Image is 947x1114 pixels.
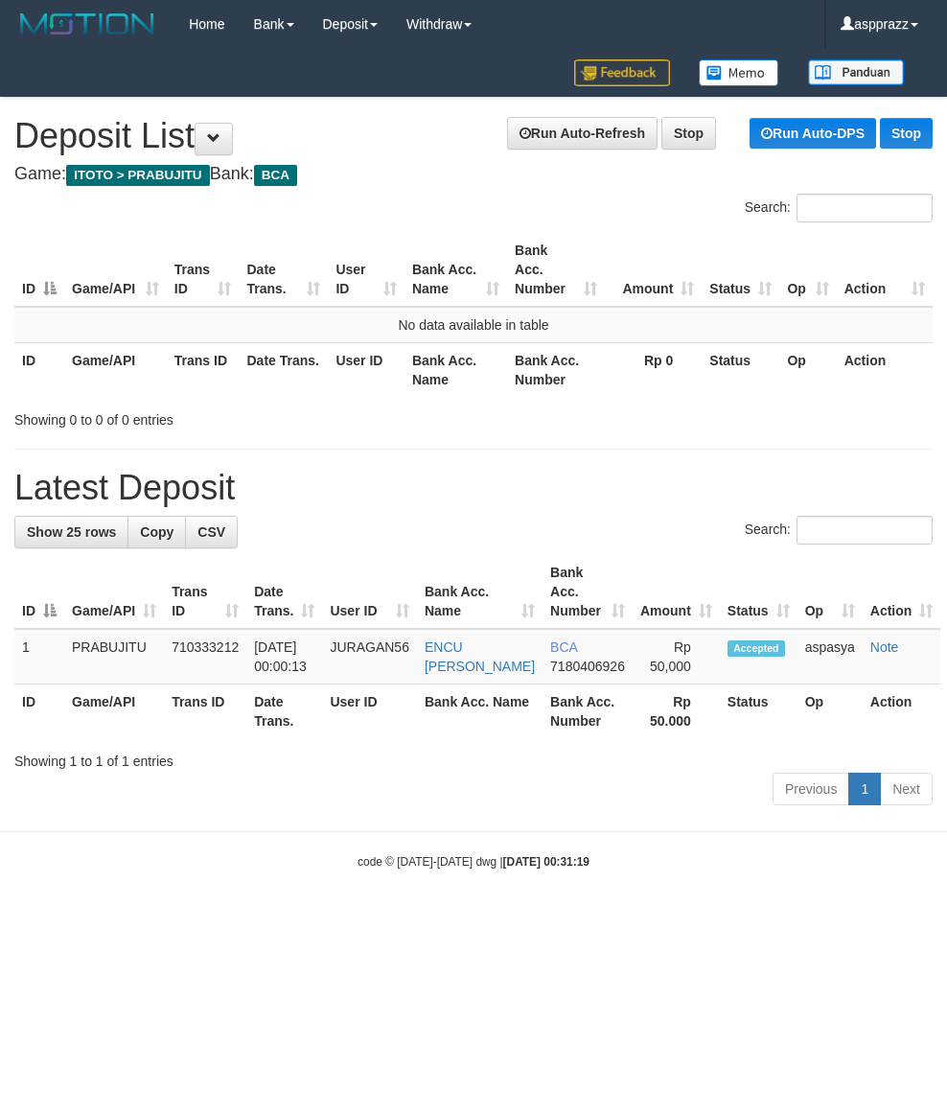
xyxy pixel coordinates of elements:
[328,342,404,397] th: User ID
[64,685,164,739] th: Game/API
[164,629,246,685] td: 710333212
[167,342,240,397] th: Trans ID
[14,555,64,629] th: ID: activate to sort column descending
[720,555,797,629] th: Status: activate to sort column ascending
[880,118,933,149] a: Stop
[64,342,167,397] th: Game/API
[64,555,164,629] th: Game/API: activate to sort column ascending
[404,233,507,307] th: Bank Acc. Name: activate to sort column ascending
[246,555,322,629] th: Date Trans.: activate to sort column ascending
[167,233,240,307] th: Trans ID: activate to sort column ascending
[14,233,64,307] th: ID: activate to sort column descending
[246,629,322,685] td: [DATE] 00:00:13
[863,555,941,629] th: Action: activate to sort column ascending
[322,629,416,685] td: JURAGAN56
[699,59,779,86] img: Button%20Memo.svg
[164,685,246,739] th: Trans ID
[633,555,720,629] th: Amount: activate to sort column ascending
[404,342,507,397] th: Bank Acc. Name
[417,685,543,739] th: Bank Acc. Name
[661,117,716,150] a: Stop
[880,773,933,805] a: Next
[728,640,785,657] span: Accepted
[779,342,836,397] th: Op
[808,59,904,85] img: panduan.png
[14,685,64,739] th: ID
[14,117,933,155] h1: Deposit List
[779,233,836,307] th: Op: activate to sort column ascending
[322,685,416,739] th: User ID
[797,629,863,685] td: aspasya
[543,685,633,739] th: Bank Acc. Number
[14,403,381,429] div: Showing 0 to 0 of 0 entries
[550,659,625,674] span: Copy 7180406926 to clipboard
[14,307,933,343] td: No data available in table
[185,516,238,548] a: CSV
[720,685,797,739] th: Status
[543,555,633,629] th: Bank Acc. Number: activate to sort column ascending
[848,773,881,805] a: 1
[745,194,933,222] label: Search:
[14,342,64,397] th: ID
[14,744,933,771] div: Showing 1 to 1 of 1 entries
[797,555,863,629] th: Op: activate to sort column ascending
[773,773,849,805] a: Previous
[507,233,605,307] th: Bank Acc. Number: activate to sort column ascending
[64,233,167,307] th: Game/API: activate to sort column ascending
[503,855,589,869] strong: [DATE] 00:31:19
[14,469,933,507] h1: Latest Deposit
[507,117,658,150] a: Run Auto-Refresh
[14,165,933,184] h4: Game: Bank:
[870,639,899,655] a: Note
[64,629,164,685] td: PRABUJITU
[507,342,605,397] th: Bank Acc. Number
[164,555,246,629] th: Trans ID: activate to sort column ascending
[322,555,416,629] th: User ID: activate to sort column ascending
[328,233,404,307] th: User ID: activate to sort column ascending
[863,685,941,739] th: Action
[837,233,933,307] th: Action: activate to sort column ascending
[750,118,876,149] a: Run Auto-DPS
[550,639,577,655] span: BCA
[66,165,210,186] span: ITOTO > PRABUJITU
[605,342,702,397] th: Rp 0
[358,855,589,869] small: code © [DATE]-[DATE] dwg |
[14,629,64,685] td: 1
[197,524,225,540] span: CSV
[605,233,702,307] th: Amount: activate to sort column ascending
[702,342,779,397] th: Status
[633,685,720,739] th: Rp 50.000
[797,516,933,545] input: Search:
[239,342,328,397] th: Date Trans.
[239,233,328,307] th: Date Trans.: activate to sort column ascending
[127,516,186,548] a: Copy
[797,194,933,222] input: Search:
[14,516,128,548] a: Show 25 rows
[140,524,173,540] span: Copy
[254,165,297,186] span: BCA
[797,685,863,739] th: Op
[633,629,720,685] td: Rp 50,000
[574,59,670,86] img: Feedback.jpg
[837,342,933,397] th: Action
[246,685,322,739] th: Date Trans.
[417,555,543,629] th: Bank Acc. Name: activate to sort column ascending
[702,233,779,307] th: Status: activate to sort column ascending
[14,10,160,38] img: MOTION_logo.png
[745,516,933,545] label: Search:
[27,524,116,540] span: Show 25 rows
[425,639,535,674] a: ENCU [PERSON_NAME]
